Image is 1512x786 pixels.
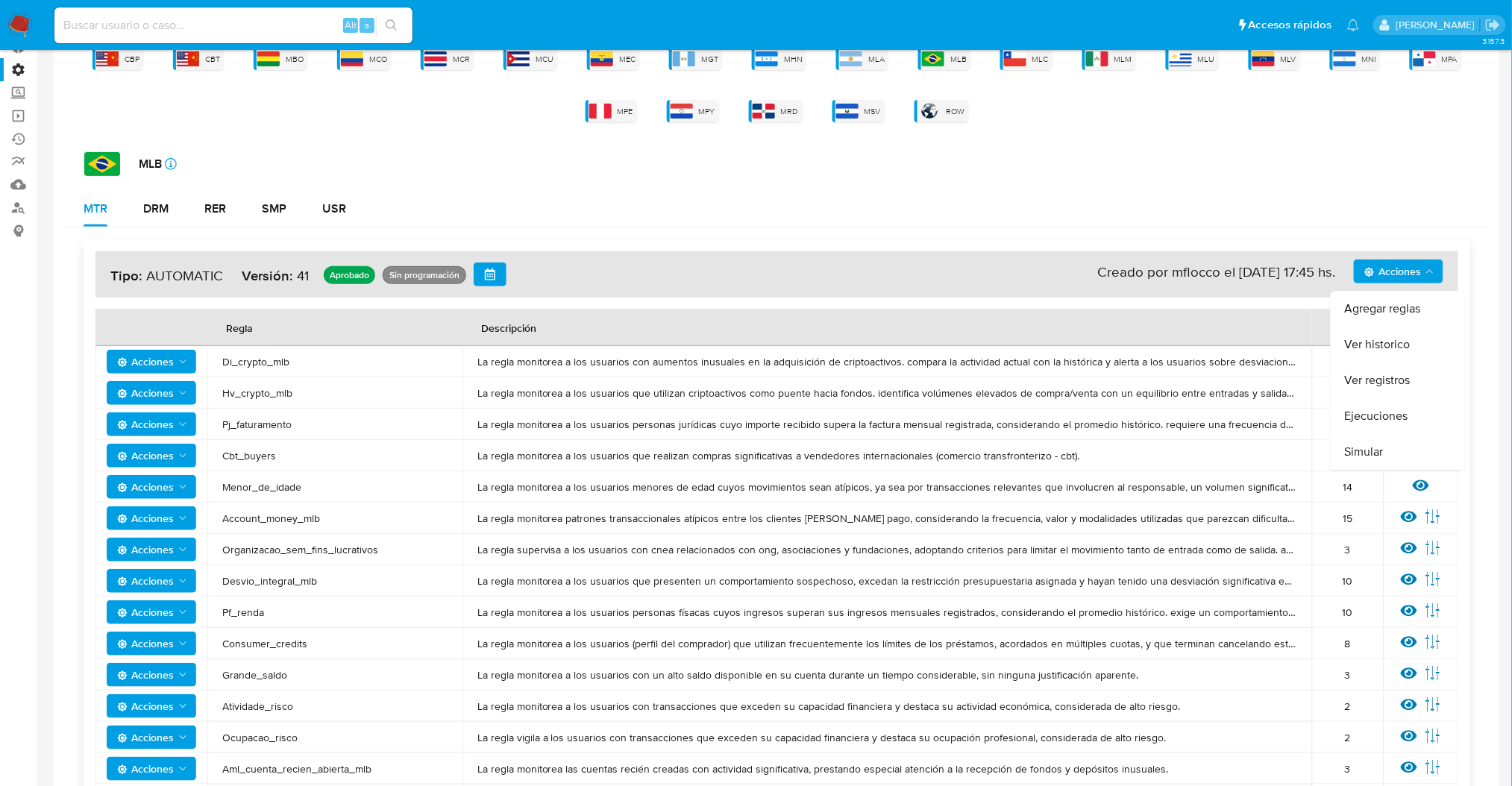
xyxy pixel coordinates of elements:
p: santiago.sgreco@mercadolibre.com [1396,18,1480,32]
span: 3.157.3 [1482,35,1505,47]
input: Buscar usuario o caso... [54,16,412,35]
span: s [365,18,369,32]
span: Accesos rápidos [1249,17,1332,33]
span: Alt [345,18,357,32]
a: Notificaciones [1347,19,1360,31]
a: Salir [1485,17,1501,33]
button: search-icon [376,15,407,36]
